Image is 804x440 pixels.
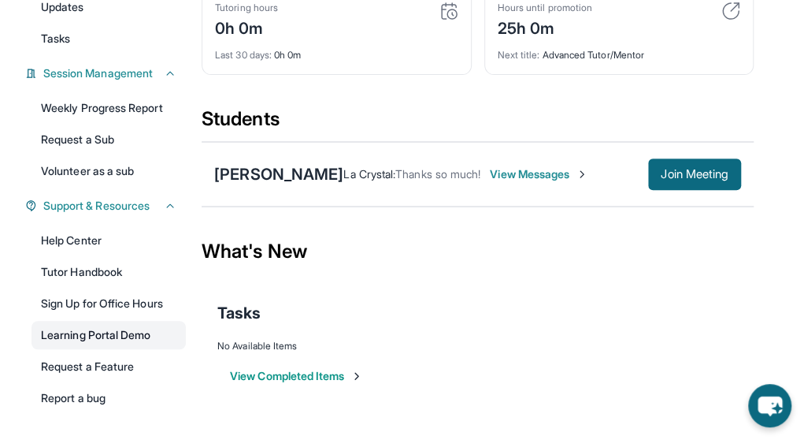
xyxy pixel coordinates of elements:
[498,14,592,39] div: 25h 0m
[648,158,741,190] button: Join Meeting
[31,125,186,154] a: Request a Sub
[43,65,153,81] span: Session Management
[215,39,458,62] div: 0h 0m
[31,258,186,286] a: Tutor Handbook
[31,352,186,381] a: Request a Feature
[498,2,592,14] div: Hours until promotion
[721,2,740,21] img: card
[498,39,741,62] div: Advanced Tutor/Mentor
[230,368,363,384] button: View Completed Items
[215,49,272,61] span: Last 30 days :
[217,340,738,352] div: No Available Items
[41,31,70,47] span: Tasks
[215,2,278,14] div: Tutoring hours
[31,157,186,185] a: Volunteer as a sub
[31,94,186,122] a: Weekly Progress Report
[31,384,186,412] a: Report a bug
[37,198,176,214] button: Support & Resources
[31,321,186,349] a: Learning Portal Demo
[31,226,186,255] a: Help Center
[439,2,458,21] img: card
[37,65,176,81] button: Session Management
[202,217,754,286] div: What's New
[31,24,186,53] a: Tasks
[498,49,540,61] span: Next title :
[576,168,588,181] img: Chevron-Right
[661,170,728,179] span: Join Meeting
[215,14,278,39] div: 0h 0m
[217,302,261,324] span: Tasks
[395,167,480,181] span: Thanks so much!
[343,167,395,181] span: La Crystal :
[490,166,588,182] span: View Messages
[43,198,150,214] span: Support & Resources
[214,163,343,185] div: [PERSON_NAME]
[202,106,754,141] div: Students
[748,384,791,427] button: chat-button
[31,289,186,318] a: Sign Up for Office Hours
